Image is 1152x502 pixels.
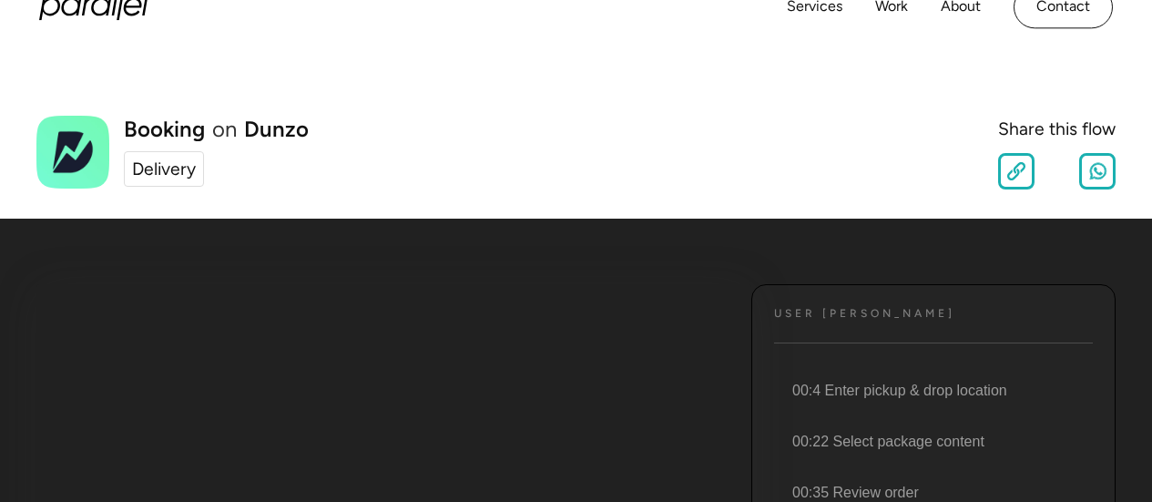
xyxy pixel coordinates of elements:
li: 00:4 Enter pickup & drop location [770,365,1093,416]
h1: Booking [124,118,205,140]
li: 00:22 Select package content [770,416,1093,467]
div: Share this flow [998,116,1116,142]
a: Dunzo [244,118,309,140]
div: Delivery [132,156,196,182]
div: on [212,118,237,140]
a: Delivery [124,151,204,187]
h4: User [PERSON_NAME] [774,307,955,321]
